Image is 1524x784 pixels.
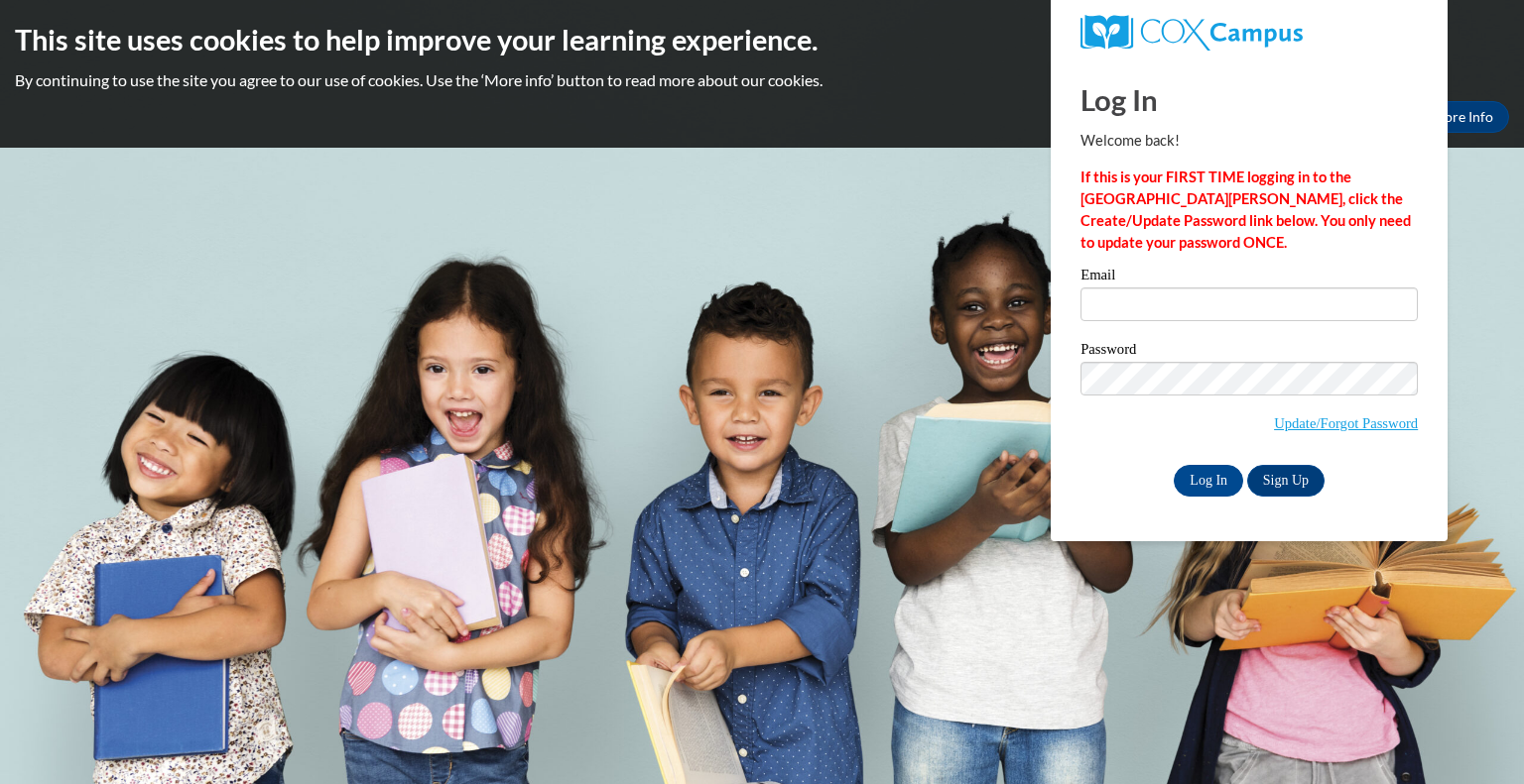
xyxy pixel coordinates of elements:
[1080,15,1418,51] a: COX Campus
[1080,342,1418,362] label: Password
[15,69,1509,91] p: By continuing to use the site you agree to our use of cookies. Use the ‘More info’ button to read...
[15,20,1509,59] h2: This site uses cookies to help improve your learning experience.
[1080,79,1418,120] h1: Log In
[1416,101,1509,133] a: More Info
[1080,268,1418,287] label: Email
[1080,15,1303,51] img: COX Campus
[1247,465,1325,497] a: Sign Up
[1080,130,1418,152] p: Welcome back!
[1080,168,1411,251] strong: If this is your FIRST TIME logging in to the [GEOGRAPHIC_DATA][PERSON_NAME], click the Create/Upd...
[1274,415,1418,431] a: Update/Forgot Password
[1174,465,1243,497] input: Log In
